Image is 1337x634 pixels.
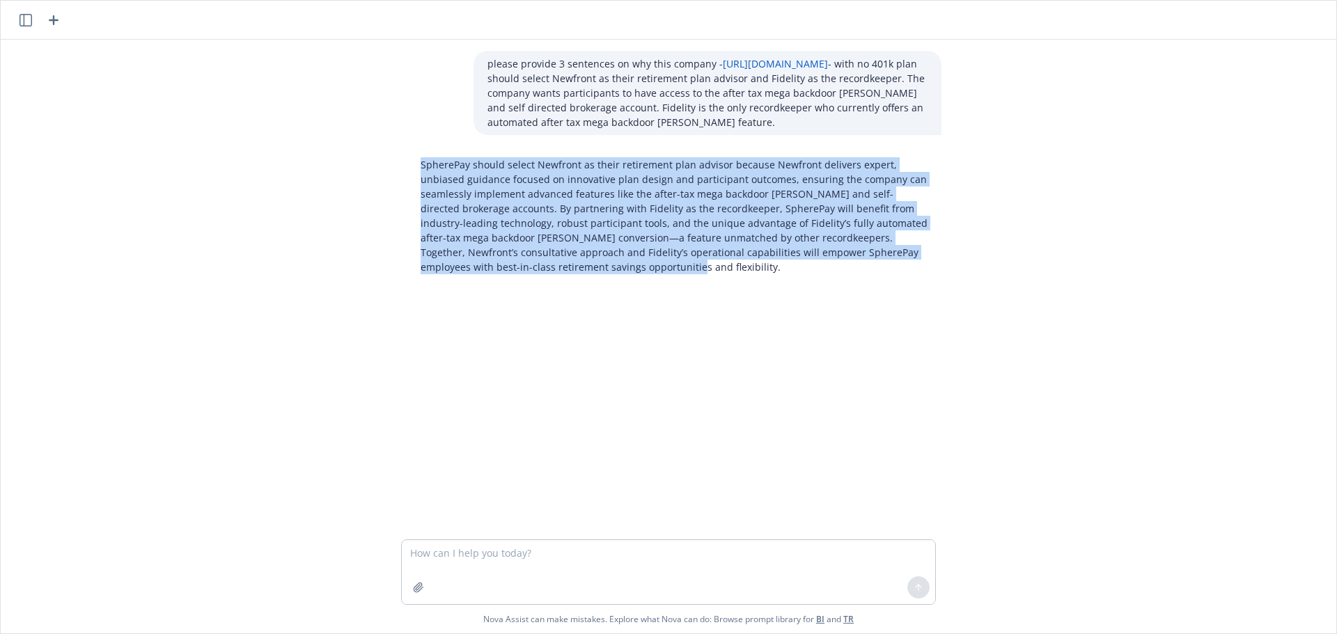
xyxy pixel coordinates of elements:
[421,157,928,274] p: SpherePay should select Newfront as their retirement plan advisor because Newfront delivers exper...
[483,605,854,633] span: Nova Assist can make mistakes. Explore what Nova can do: Browse prompt library for and
[816,613,824,625] a: BI
[723,57,828,70] a: [URL][DOMAIN_NAME]
[843,613,854,625] a: TR
[487,56,928,129] p: please provide 3 sentences on why this company - - with no 401k plan should select Newfront as th...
